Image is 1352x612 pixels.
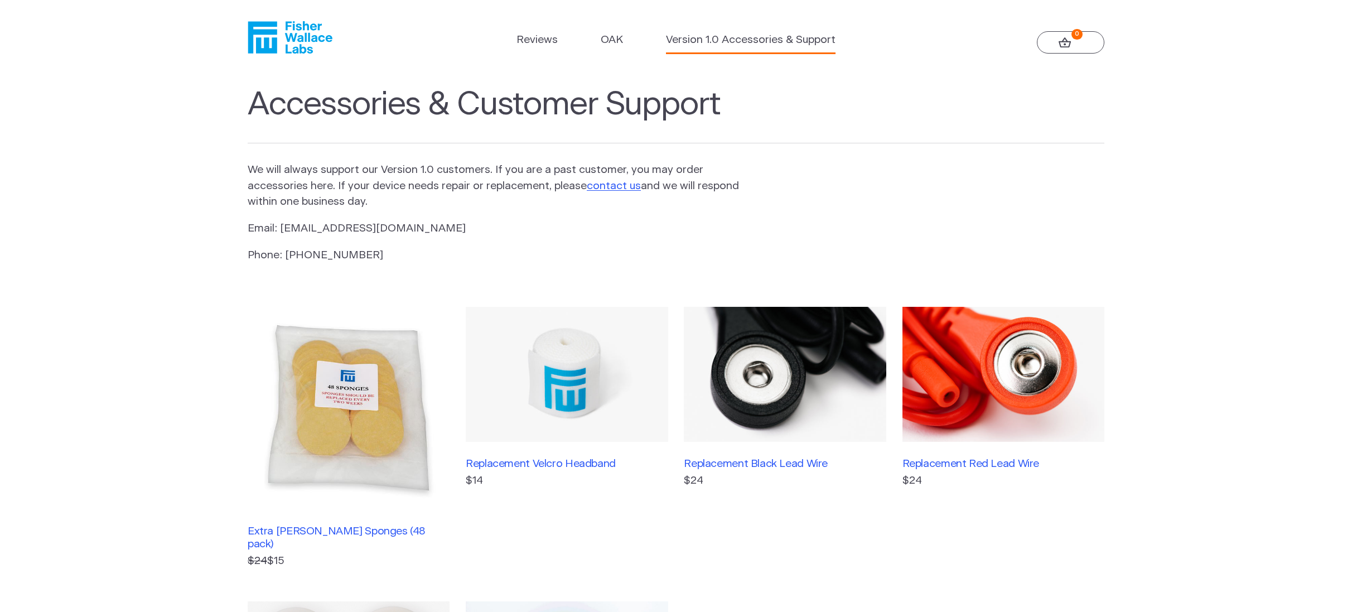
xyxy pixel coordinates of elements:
img: Replacement Black Lead Wire [684,307,886,442]
a: OAK [601,32,623,49]
p: $24 [684,473,886,489]
a: Fisher Wallace [248,21,332,54]
a: Replacement Velcro Headband$14 [466,307,668,569]
h3: Replacement Black Lead Wire [684,457,886,470]
img: Replacement Velcro Headband [466,307,668,442]
a: contact us [587,181,641,191]
a: Version 1.0 Accessories & Support [666,32,836,49]
p: We will always support our Version 1.0 customers. If you are a past customer, you may order acces... [248,162,741,210]
a: Reviews [516,32,558,49]
s: $24 [248,556,267,566]
h3: Replacement Red Lead Wire [902,457,1104,470]
h1: Accessories & Customer Support [248,86,1104,144]
img: Replacement Red Lead Wire [902,307,1104,442]
h3: Replacement Velcro Headband [466,457,668,470]
p: $14 [466,473,668,489]
a: 0 [1037,31,1104,54]
h3: Extra [PERSON_NAME] Sponges (48 pack) [248,525,450,551]
strong: 0 [1071,29,1082,40]
p: $24 [902,473,1104,489]
p: Email: [EMAIL_ADDRESS][DOMAIN_NAME] [248,221,741,237]
a: Replacement Black Lead Wire$24 [684,307,886,569]
p: Phone: [PHONE_NUMBER] [248,248,741,264]
img: Extra Fisher Wallace Sponges (48 pack) [248,307,450,509]
p: $15 [248,553,450,570]
a: Replacement Red Lead Wire$24 [902,307,1104,569]
a: Extra [PERSON_NAME] Sponges (48 pack) $24$15 [248,307,450,569]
